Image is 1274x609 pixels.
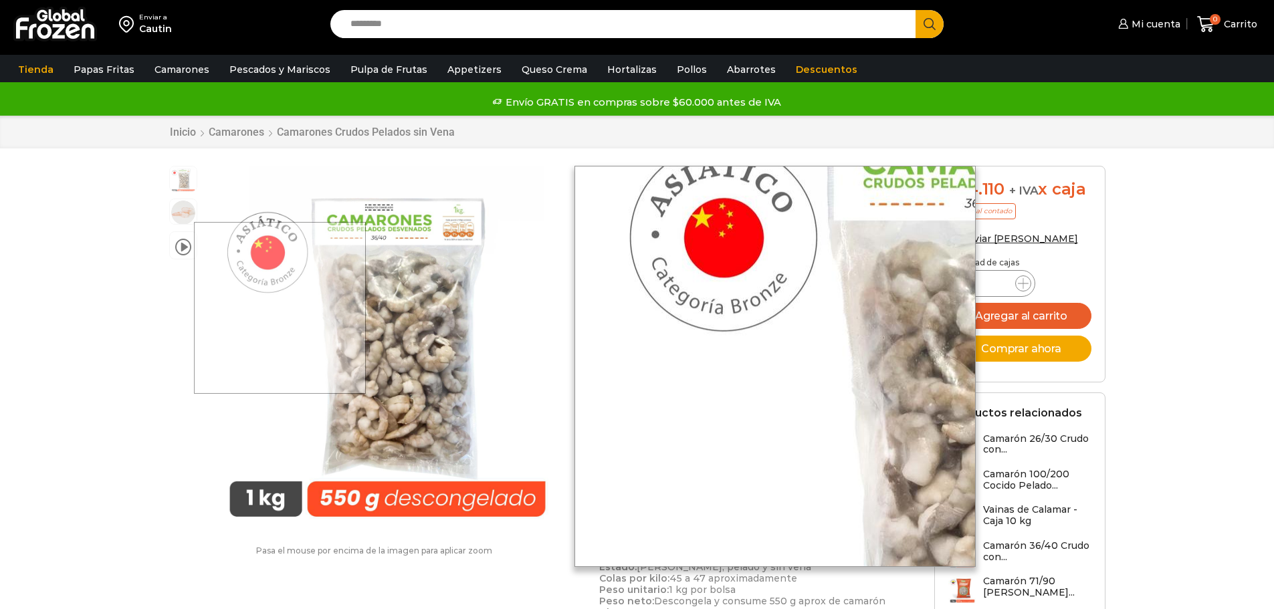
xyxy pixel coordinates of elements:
div: x caja [948,180,1091,199]
a: Tienda [11,57,60,82]
p: Precio al contado [948,203,1016,219]
div: Enviar a [139,13,172,22]
h3: Vainas de Calamar - Caja 10 kg [983,504,1091,527]
h3: Camarón 26/30 Crudo con... [983,433,1091,456]
a: Descuentos [789,57,864,82]
strong: Estado: [599,561,637,573]
a: Inicio [169,126,197,138]
a: Camarón 26/30 Crudo con... [948,433,1091,462]
h3: Camarón 71/90 [PERSON_NAME]... [983,576,1091,598]
a: Appetizers [441,57,508,82]
button: Search button [916,10,944,38]
a: Camarones [148,57,216,82]
h3: Camarón 100/200 Cocido Pelado... [983,469,1091,491]
a: Vainas de Calamar - Caja 10 kg [948,504,1091,533]
a: Camarones [208,126,265,138]
a: Camarón 100/200 Cocido Pelado... [948,469,1091,497]
a: Pollos [670,57,714,82]
strong: Peso neto: [599,595,654,607]
img: address-field-icon.svg [119,13,139,35]
a: Enviar [PERSON_NAME] [948,233,1078,245]
a: Camarón 36/40 Crudo con... [948,540,1091,569]
p: Cantidad de cajas [948,258,1091,267]
h2: Productos relacionados [948,406,1082,419]
a: Pescados y Mariscos [223,57,337,82]
span: 0 [1210,14,1220,25]
nav: Breadcrumb [169,126,455,138]
a: Mi cuenta [1115,11,1180,37]
a: 0 Carrito [1194,9,1261,40]
a: Camarones Crudos Pelados sin Vena [276,126,455,138]
span: 36/40 rpd bronze [170,199,197,226]
a: Queso Crema [515,57,594,82]
span: Camaron 36/40 RPD Bronze [170,166,197,193]
bdi: 54.110 [948,179,1004,199]
p: Pasa el mouse por encima de la imagen para aplicar zoom [169,546,580,556]
h3: Camarón 36/40 Crudo con... [983,540,1091,563]
span: Enviar [PERSON_NAME] [961,233,1078,245]
a: Hortalizas [601,57,663,82]
div: Cautin [139,22,172,35]
a: Abarrotes [720,57,782,82]
strong: Colas por kilo: [599,572,669,584]
span: Carrito [1220,17,1257,31]
input: Product quantity [979,274,1004,293]
a: Papas Fritas [67,57,141,82]
span: + IVA [1009,184,1039,197]
button: Comprar ahora [948,336,1091,362]
a: Camarón 71/90 [PERSON_NAME]... [948,576,1091,604]
span: Mi cuenta [1128,17,1180,31]
button: Agregar al carrito [948,303,1091,329]
a: Pulpa de Frutas [344,57,434,82]
strong: Peso unitario: [599,584,669,596]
